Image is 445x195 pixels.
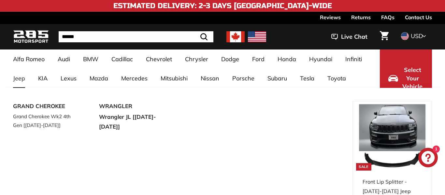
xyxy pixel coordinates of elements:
inbox-online-store-chat: Shopify online store chat [416,148,440,169]
a: Ford [246,49,271,69]
button: Select Your Vehicle [380,49,432,107]
button: Live Chat [323,29,376,45]
a: WRANGLER [99,101,167,112]
a: Cadillac [105,49,139,69]
input: Search [59,31,213,42]
div: Sale [356,163,371,171]
a: Subaru [261,69,294,88]
a: Porsche [226,69,261,88]
a: Hyundai [303,49,339,69]
a: BMW [77,49,105,69]
span: Live Chat [341,33,367,41]
a: Dodge [215,49,246,69]
a: Reviews [320,12,341,23]
a: Lexus [54,69,83,88]
a: Jeep [7,69,32,88]
a: Chrysler [179,49,215,69]
a: Mercedes [115,69,154,88]
a: Returns [351,12,371,23]
a: FAQs [381,12,395,23]
a: Alfa Romeo [7,49,51,69]
a: Audi [51,49,77,69]
span: USD [411,32,423,40]
a: Tesla [294,69,321,88]
a: Wrangler JL [[DATE]-[DATE]] [99,112,167,132]
a: Mitsubishi [154,69,194,88]
a: Infiniti [339,49,368,69]
h4: Estimated Delivery: 2-3 Days [GEOGRAPHIC_DATA]-Wide [113,2,332,10]
a: Cart [376,26,393,48]
a: KIA [32,69,54,88]
a: Honda [271,49,303,69]
img: Logo_285_Motorsport_areodynamics_components [13,29,49,45]
a: Chevrolet [139,49,179,69]
span: Select Your Vehicle [401,66,423,91]
a: Nissan [194,69,226,88]
a: Toyota [321,69,352,88]
a: Contact Us [405,12,432,23]
a: GRAND CHEROKEE [13,101,81,112]
a: Grand Cherokee Wk2 4th Gen [[DATE]-[DATE]] [13,112,81,130]
a: Mazda [83,69,115,88]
